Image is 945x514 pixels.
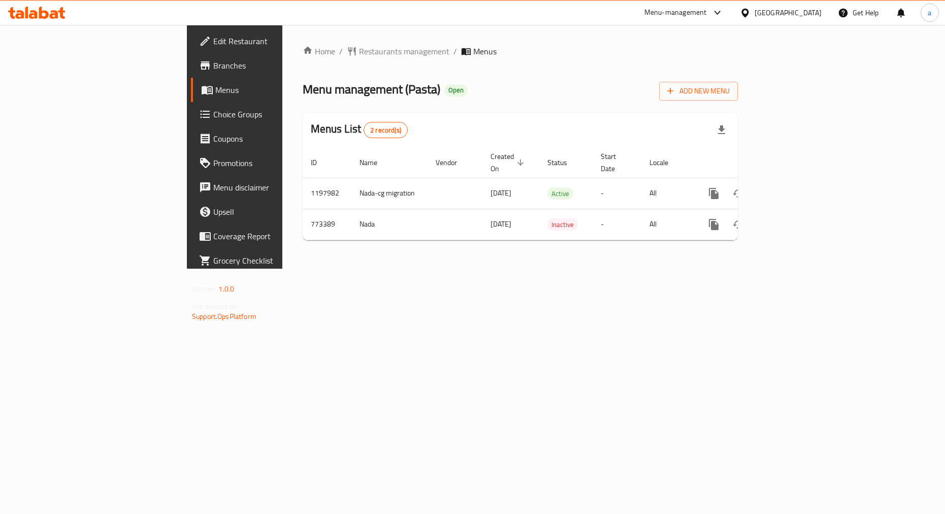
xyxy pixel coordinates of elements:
[491,217,511,231] span: [DATE]
[491,150,527,175] span: Created On
[303,45,738,57] nav: breadcrumb
[192,300,239,313] span: Get support on:
[436,156,470,169] span: Vendor
[702,212,726,237] button: more
[213,108,337,120] span: Choice Groups
[218,282,234,296] span: 1.0.0
[444,86,468,94] span: Open
[726,212,751,237] button: Change Status
[191,78,345,102] a: Menus
[593,178,641,209] td: -
[191,200,345,224] a: Upsell
[213,35,337,47] span: Edit Restaurant
[601,150,629,175] span: Start Date
[547,219,578,231] span: Inactive
[726,181,751,206] button: Change Status
[213,254,337,267] span: Grocery Checklist
[364,125,407,135] span: 2 record(s)
[351,209,428,240] td: Nada
[709,118,734,142] div: Export file
[547,188,573,200] span: Active
[473,45,497,57] span: Menus
[213,181,337,194] span: Menu disclaimer
[191,175,345,200] a: Menu disclaimer
[649,156,681,169] span: Locale
[191,102,345,126] a: Choice Groups
[191,29,345,53] a: Edit Restaurant
[191,151,345,175] a: Promotions
[644,7,707,19] div: Menu-management
[659,82,738,101] button: Add New Menu
[213,230,337,242] span: Coverage Report
[311,156,330,169] span: ID
[641,178,694,209] td: All
[215,84,337,96] span: Menus
[213,206,337,218] span: Upsell
[453,45,457,57] li: /
[364,122,408,138] div: Total records count
[191,248,345,273] a: Grocery Checklist
[192,282,217,296] span: Version:
[303,147,807,240] table: enhanced table
[347,45,449,57] a: Restaurants management
[547,156,580,169] span: Status
[359,45,449,57] span: Restaurants management
[547,218,578,231] div: Inactive
[694,147,807,178] th: Actions
[360,156,390,169] span: Name
[491,186,511,200] span: [DATE]
[928,7,931,18] span: a
[303,78,440,101] span: Menu management ( Pasta )
[593,209,641,240] td: -
[702,181,726,206] button: more
[444,84,468,97] div: Open
[191,224,345,248] a: Coverage Report
[192,310,256,323] a: Support.OpsPlatform
[213,133,337,145] span: Coupons
[311,121,408,138] h2: Menus List
[641,209,694,240] td: All
[213,59,337,72] span: Branches
[667,85,730,98] span: Add New Menu
[191,126,345,151] a: Coupons
[351,178,428,209] td: Nada-cg migration
[547,187,573,200] div: Active
[755,7,822,18] div: [GEOGRAPHIC_DATA]
[213,157,337,169] span: Promotions
[191,53,345,78] a: Branches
